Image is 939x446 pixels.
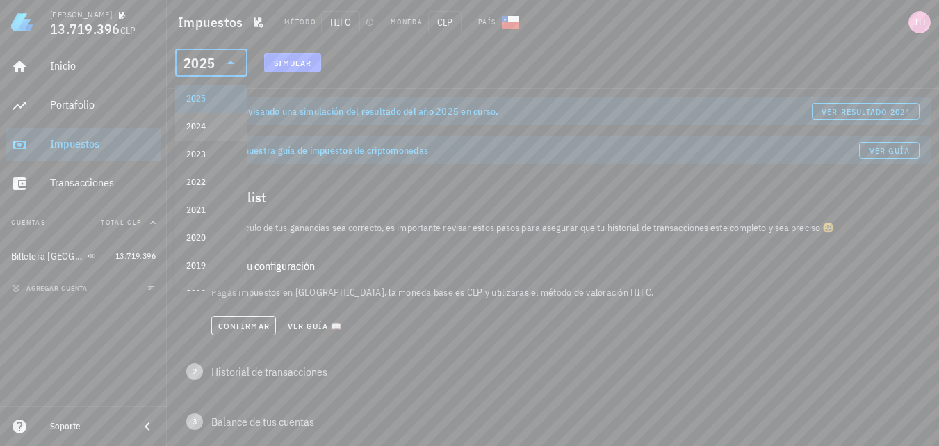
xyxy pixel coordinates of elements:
[214,104,812,118] div: Estas revisando una simulación del resultado del año 2025 en curso.
[186,205,236,216] div: 2021
[186,121,236,132] div: 2024
[908,11,931,33] div: avatar
[6,167,161,200] a: Transacciones
[264,53,321,72] button: Simular
[186,177,236,188] div: 2022
[287,321,343,331] span: Ver guía 📖
[321,11,360,33] span: HIFO
[218,321,270,331] span: Confirmar
[186,149,236,160] div: 2023
[211,285,920,299] p: Pagas impuestos en [GEOGRAPHIC_DATA], la moneda base es CLP y utilizaras el método de valoración ...
[183,56,215,70] div: 2025
[273,58,312,68] span: Simular
[869,145,911,156] span: Ver guía
[175,175,931,220] div: Checklist
[15,284,88,293] span: agregar cuenta
[6,206,161,239] button: CuentasTotal CLP
[186,220,920,235] p: Para que el cálculo de tus ganancias sea correcto, es importante revisar estos pasos para asegura...
[211,416,920,427] div: Balance de tus cuentas
[186,413,203,430] span: 3
[186,260,236,271] div: 2019
[6,239,161,273] a: Billetera [GEOGRAPHIC_DATA] 13.719.396
[120,24,136,37] span: CLP
[50,98,156,111] div: Portafolio
[50,59,156,72] div: Inicio
[211,260,920,271] div: Revisa tu configuración
[186,363,203,380] span: 2
[50,421,128,432] div: Soporte
[11,11,33,33] img: LedgiFi
[428,11,462,33] span: CLP
[101,218,142,227] span: Total CLP
[186,288,236,299] div: 2018
[6,128,161,161] a: Impuestos
[50,137,156,150] div: Impuestos
[186,232,236,244] div: 2020
[50,176,156,189] div: Transacciones
[50,9,112,20] div: [PERSON_NAME]
[211,366,920,377] div: Historial de transacciones
[175,49,247,77] div: 2025
[6,89,161,122] a: Portafolio
[6,50,161,83] a: Inicio
[821,106,910,117] span: ver resultado 2024
[211,316,276,335] button: Confirmar
[11,250,85,262] div: Billetera [GEOGRAPHIC_DATA]
[284,17,316,28] div: Método
[391,17,423,28] div: Moneda
[8,281,94,295] button: agregar cuenta
[859,142,920,159] a: Ver guía
[812,103,920,120] button: ver resultado 2024
[178,11,248,33] h1: Impuestos
[214,143,859,157] div: Revisa nuestra guía de impuestos de criptomonedas
[186,93,236,104] div: 2025
[502,14,519,31] div: CL-icon
[478,17,496,28] div: País
[281,316,348,335] button: Ver guía 📖
[50,19,120,38] span: 13.719.396
[115,250,156,261] span: 13.719.396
